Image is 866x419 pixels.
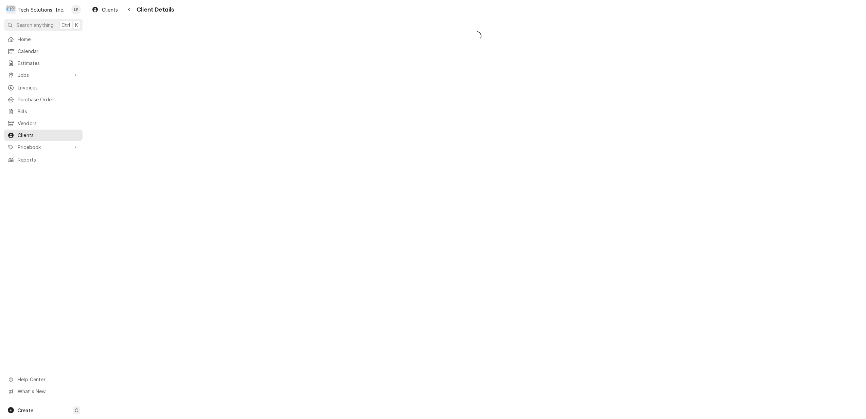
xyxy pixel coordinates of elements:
a: Reports [4,154,83,165]
span: Estimates [18,60,79,67]
div: T [6,5,16,14]
div: Lisa Paschal's Avatar [71,5,81,14]
span: Clients [18,132,79,139]
div: Tech Solutions, Inc.'s Avatar [6,5,16,14]
span: Home [18,36,79,43]
a: Bills [4,106,83,117]
a: Go to Jobs [4,69,83,81]
a: Go to Pricebook [4,141,83,153]
a: Vendors [4,118,83,129]
a: Estimates [4,57,83,69]
span: What's New [18,388,78,395]
span: Vendors [18,120,79,127]
div: Tech Solutions, Inc. [18,6,64,13]
a: Clients [4,130,83,141]
a: Purchase Orders [4,94,83,105]
span: Jobs [18,71,69,79]
span: Purchase Orders [18,96,79,103]
span: Bills [18,108,79,115]
span: C [75,407,78,414]
a: Go to What's New [4,386,83,397]
span: Create [18,407,33,413]
span: Client Details [135,5,174,14]
span: Reports [18,156,79,163]
span: Pricebook [18,144,69,151]
span: Invoices [18,84,79,91]
span: Calendar [18,48,79,55]
span: K [75,21,78,29]
a: Home [4,34,83,45]
button: Search anythingCtrlK [4,19,83,31]
div: LP [71,5,81,14]
a: Invoices [4,82,83,93]
span: Help Center [18,376,78,383]
span: Ctrl [61,21,70,29]
a: Calendar [4,46,83,57]
span: Search anything [16,21,54,29]
a: Clients [89,4,121,15]
span: Clients [102,6,118,13]
button: Navigate back [124,4,135,15]
span: Loading... [87,29,866,43]
a: Go to Help Center [4,374,83,385]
